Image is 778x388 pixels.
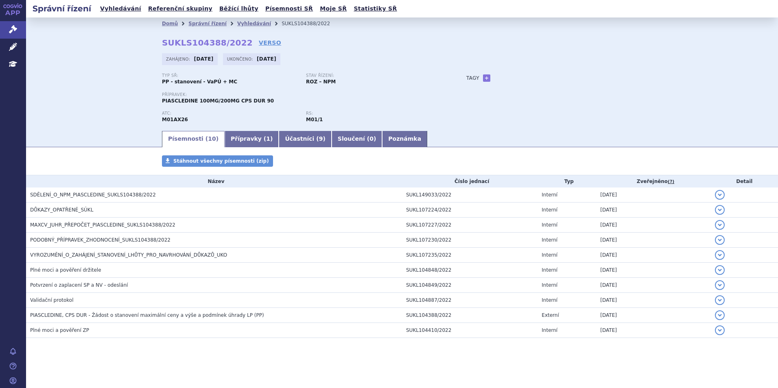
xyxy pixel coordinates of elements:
td: SUKL107235/2022 [402,248,538,263]
span: Interní [542,327,557,333]
span: PODOBNÝ_PŘÍPRAVEK_ZHODNOCENÍ_SUKLS104388/2022 [30,237,170,243]
p: Typ SŘ: [162,73,298,78]
span: Interní [542,267,557,273]
td: SUKL149033/2022 [402,187,538,203]
td: [DATE] [596,203,710,218]
a: Referenční skupiny [146,3,215,14]
span: Interní [542,192,557,198]
button: detail [715,250,725,260]
a: VERSO [259,39,281,47]
p: Přípravek: [162,92,450,97]
span: 9 [319,135,323,142]
td: [DATE] [596,263,710,278]
h3: Tagy [466,73,479,83]
a: Moje SŘ [317,3,349,14]
th: Detail [711,175,778,187]
button: detail [715,280,725,290]
span: Interní [542,222,557,228]
p: RS: [306,111,442,116]
a: Vyhledávání [237,21,271,26]
td: [DATE] [596,323,710,338]
span: Interní [542,282,557,288]
a: Sloučení (0) [332,131,382,147]
span: Plné moci a pověření držitele [30,267,101,273]
abbr: (?) [668,179,674,185]
span: Potvrzení o zaplacení SP a NV - odeslání [30,282,128,288]
a: Běžící lhůty [217,3,261,14]
span: 0 [369,135,374,142]
a: Písemnosti SŘ [263,3,315,14]
a: + [483,74,490,82]
h2: Správní řízení [26,3,98,14]
p: ATC: [162,111,298,116]
span: Interní [542,237,557,243]
span: Externí [542,312,559,318]
strong: PP - stanovení - VaPÚ + MC [162,79,237,85]
td: SUKL104848/2022 [402,263,538,278]
a: Přípravky (1) [225,131,279,147]
span: VYROZUMĚNÍ_O_ZAHÁJENÍ_STANOVENÍ_LHŮTY_PRO_NAVRHOVÁNÍ_DŮKAZŮ_UKO [30,252,227,258]
strong: ROZ – NPM [306,79,336,85]
td: [DATE] [596,293,710,308]
td: SUKL107230/2022 [402,233,538,248]
td: [DATE] [596,308,710,323]
a: Poznámka [382,131,427,147]
td: SUKL107227/2022 [402,218,538,233]
td: SUKL107224/2022 [402,203,538,218]
td: SUKL104887/2022 [402,293,538,308]
td: [DATE] [596,233,710,248]
span: Plné moci a pověření ZP [30,327,89,333]
td: [DATE] [596,218,710,233]
td: [DATE] [596,248,710,263]
th: Typ [538,175,596,187]
a: Písemnosti (10) [162,131,225,147]
button: detail [715,235,725,245]
strong: SUKLS104388/2022 [162,38,253,48]
button: detail [715,325,725,335]
th: Číslo jednací [402,175,538,187]
button: detail [715,310,725,320]
span: 10 [208,135,216,142]
td: SUKL104849/2022 [402,278,538,293]
strong: [DATE] [194,56,214,62]
strong: Jiná nesteroidní protizánětlivá a protirevmatická léčiva, p.o. [306,117,323,122]
strong: AVOKÁDOVÝ A SÓJOVÝ OLEJ, NEZMÝDELNITELNÉ [162,117,188,122]
a: Domů [162,21,178,26]
span: SDĚLENÍ_O_NPM_PIASCLEDINE_SUKLS104388/2022 [30,192,156,198]
span: Interní [542,297,557,303]
a: Stáhnout všechny písemnosti (zip) [162,155,273,167]
th: Název [26,175,402,187]
a: Správní řízení [188,21,227,26]
button: detail [715,190,725,200]
span: DŮKAZY_OPATŘENÉ_SÚKL [30,207,93,213]
a: Statistiky SŘ [351,3,399,14]
span: Interní [542,252,557,258]
li: SUKLS104388/2022 [282,17,341,30]
span: Zahájeno: [166,56,192,62]
span: MAXCV_JUHR_PŘEPOČET_PIASCLEDINE_SUKLS104388/2022 [30,222,175,228]
span: 1 [266,135,270,142]
strong: [DATE] [257,56,276,62]
span: Interní [542,207,557,213]
button: detail [715,220,725,230]
button: detail [715,265,725,275]
td: [DATE] [596,278,710,293]
a: Účastníci (9) [279,131,331,147]
a: Vyhledávání [98,3,144,14]
span: Validační protokol [30,297,74,303]
span: Stáhnout všechny písemnosti (zip) [173,158,269,164]
p: Stav řízení: [306,73,442,78]
span: PIASCLEDINE, CPS DUR - Žádost o stanovení maximální ceny a výše a podmínek úhrady LP (PP) [30,312,264,318]
th: Zveřejněno [596,175,710,187]
td: [DATE] [596,187,710,203]
span: Ukončeno: [227,56,255,62]
button: detail [715,295,725,305]
td: SUKL104410/2022 [402,323,538,338]
button: detail [715,205,725,215]
td: SUKL104388/2022 [402,308,538,323]
span: PIASCLEDINE 100MG/200MG CPS DUR 90 [162,98,274,104]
